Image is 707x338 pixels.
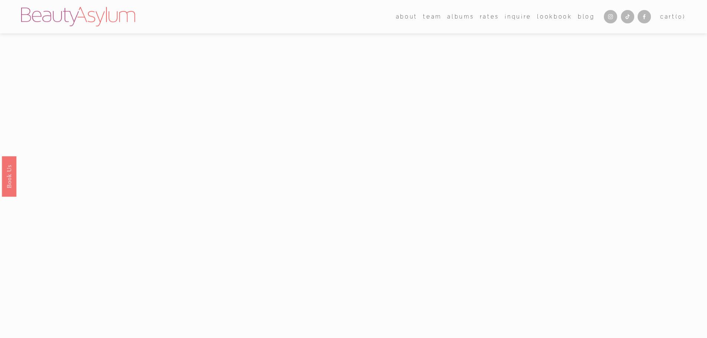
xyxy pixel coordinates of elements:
img: Beauty Asylum | Bridal Hair &amp; Makeup Charlotte &amp; Atlanta [21,7,135,26]
a: 0 items in cart [660,12,686,22]
a: Rates [480,11,499,22]
a: Book Us [2,156,16,196]
span: about [396,12,418,22]
span: ( ) [675,13,686,20]
a: Facebook [638,10,651,23]
a: folder dropdown [423,11,442,22]
a: Lookbook [537,11,572,22]
a: Blog [578,11,595,22]
a: folder dropdown [396,11,418,22]
span: team [423,12,442,22]
a: albums [447,11,474,22]
a: Instagram [604,10,617,23]
span: 0 [678,13,683,20]
a: Inquire [505,11,531,22]
a: TikTok [621,10,634,23]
